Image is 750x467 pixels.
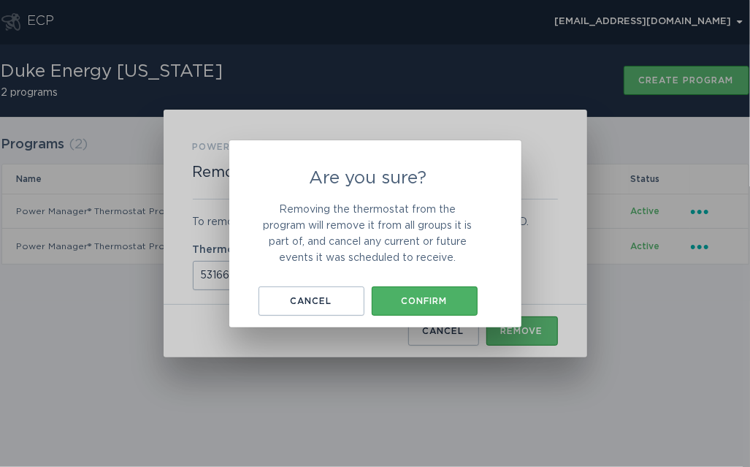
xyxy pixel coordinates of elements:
div: Are you sure? [229,140,521,327]
button: Confirm [372,286,478,316]
button: Cancel [259,286,364,316]
h2: Are you sure? [259,170,478,187]
p: Removing the thermostat from the program will remove it from all groups it is part of, and cancel... [259,202,478,266]
div: Cancel [266,297,357,305]
div: Confirm [379,297,470,305]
